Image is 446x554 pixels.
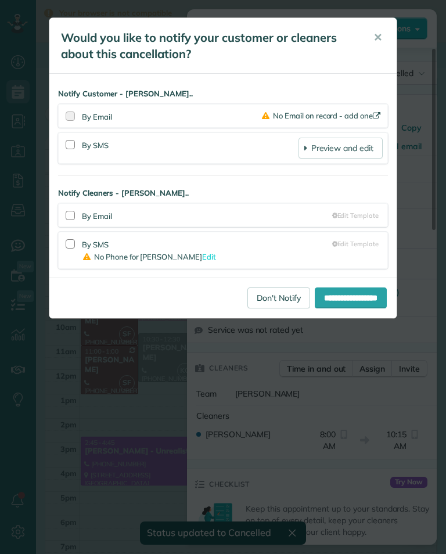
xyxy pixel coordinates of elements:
[82,250,332,264] div: No Phone for [PERSON_NAME]
[262,111,383,120] a: No Email on record - add one
[373,31,382,44] span: ✕
[58,88,388,99] strong: Notify Customer - [PERSON_NAME]..
[82,138,298,159] div: By SMS
[82,111,262,123] div: By Email
[82,208,332,222] div: By Email
[247,287,310,308] a: Don't Notify
[332,239,379,249] a: Edit Template
[332,211,379,220] a: Edit Template
[58,188,388,199] strong: Notify Cleaners - [PERSON_NAME]..
[202,252,216,261] a: Edit
[82,237,332,264] div: By SMS
[298,138,383,159] a: Preview and edit
[61,30,357,62] h5: Would you like to notify your customer or cleaners about this cancellation?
